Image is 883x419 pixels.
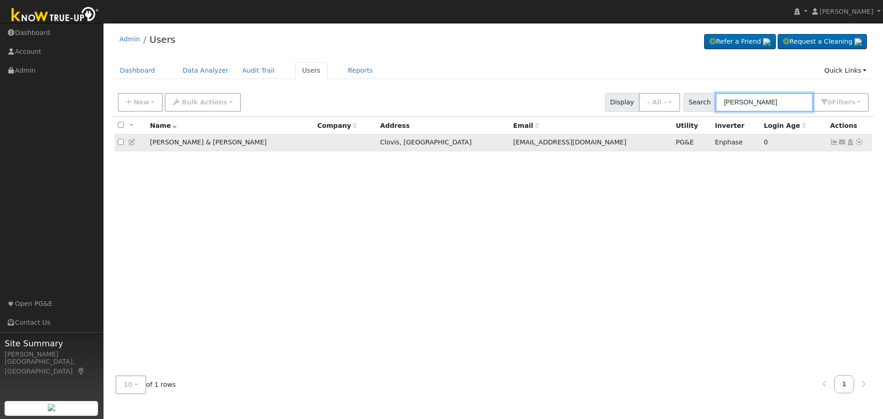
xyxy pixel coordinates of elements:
[113,62,162,79] a: Dashboard
[182,98,227,106] span: Bulk Actions
[716,93,813,112] input: Search
[124,381,133,388] span: 10
[295,62,327,79] a: Users
[377,134,510,151] td: Clovis, [GEOGRAPHIC_DATA]
[813,93,869,112] button: 0Filters
[854,38,862,46] img: retrieve
[165,93,241,112] button: Bulk Actions
[5,337,98,350] span: Site Summary
[851,98,855,106] span: s
[133,98,149,106] span: New
[704,34,776,50] a: Refer a Friend
[830,138,838,146] a: Show Graph
[513,122,539,129] span: Email
[120,35,140,43] a: Admin
[846,138,854,146] a: Login As
[834,375,854,393] a: 1
[5,350,98,359] div: [PERSON_NAME]
[715,121,757,131] div: Inverter
[855,138,863,147] a: Other actions
[832,98,855,106] span: Filter
[764,122,806,129] span: Days since last login
[715,138,743,146] span: Enphase
[513,138,626,146] span: [EMAIL_ADDRESS][DOMAIN_NAME]
[605,93,639,112] span: Display
[48,404,55,411] img: retrieve
[77,367,86,375] a: Map
[676,138,694,146] span: PG&E
[817,62,873,79] a: Quick Links
[683,93,716,112] span: Search
[380,121,507,131] div: Address
[341,62,380,79] a: Reports
[235,62,281,79] a: Audit Trail
[7,5,103,26] img: Know True-Up
[764,138,768,146] span: 09/10/2025 10:41:11 AM
[676,121,708,131] div: Utility
[115,375,146,394] button: 10
[778,34,867,50] a: Request a Cleaning
[639,93,680,112] button: - All -
[118,93,163,112] button: New
[830,121,869,131] div: Actions
[176,62,235,79] a: Data Analyzer
[838,138,847,147] a: cyn3ns24@icloud.com
[128,138,137,146] a: Edit User
[820,8,873,15] span: [PERSON_NAME]
[147,134,314,151] td: [PERSON_NAME] & [PERSON_NAME]
[317,122,357,129] span: Company name
[115,375,176,394] span: of 1 rows
[763,38,770,46] img: retrieve
[149,34,175,45] a: Users
[5,357,98,376] div: [GEOGRAPHIC_DATA], [GEOGRAPHIC_DATA]
[150,122,177,129] span: Name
